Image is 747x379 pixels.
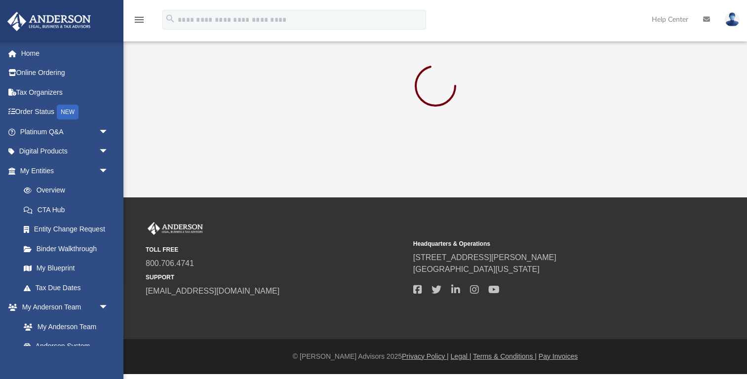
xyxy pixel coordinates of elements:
a: My Anderson Team [14,317,114,337]
div: NEW [57,105,79,119]
a: Anderson System [14,337,118,356]
a: 800.706.4741 [146,259,194,267]
a: Tax Organizers [7,82,123,102]
span: arrow_drop_down [99,142,118,162]
a: CTA Hub [14,200,123,220]
a: Legal | [451,352,472,360]
img: Anderson Advisors Platinum Portal [4,12,94,31]
a: menu [133,19,145,26]
a: My Blueprint [14,259,118,278]
a: Privacy Policy | [402,352,449,360]
i: search [165,13,176,24]
small: Headquarters & Operations [413,239,674,248]
small: SUPPORT [146,273,406,282]
a: Order StatusNEW [7,102,123,122]
a: Overview [14,181,123,200]
img: User Pic [725,12,740,27]
a: [STREET_ADDRESS][PERSON_NAME] [413,253,556,262]
a: Platinum Q&Aarrow_drop_down [7,122,123,142]
span: arrow_drop_down [99,298,118,318]
a: Binder Walkthrough [14,239,123,259]
small: TOLL FREE [146,245,406,254]
a: Entity Change Request [14,220,123,239]
a: Online Ordering [7,63,123,83]
i: menu [133,14,145,26]
span: arrow_drop_down [99,122,118,142]
img: Anderson Advisors Platinum Portal [146,222,205,235]
a: [EMAIL_ADDRESS][DOMAIN_NAME] [146,287,279,295]
a: Digital Productsarrow_drop_down [7,142,123,161]
a: My Entitiesarrow_drop_down [7,161,123,181]
a: [GEOGRAPHIC_DATA][US_STATE] [413,265,540,273]
span: arrow_drop_down [99,161,118,181]
div: © [PERSON_NAME] Advisors 2025 [123,351,747,362]
a: Tax Due Dates [14,278,123,298]
a: Terms & Conditions | [473,352,537,360]
a: My Anderson Teamarrow_drop_down [7,298,118,317]
a: Pay Invoices [539,352,578,360]
a: Home [7,43,123,63]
